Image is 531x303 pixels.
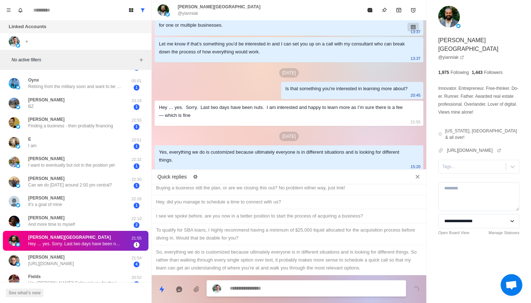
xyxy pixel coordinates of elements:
p: [PERSON_NAME] [28,155,65,162]
img: picture [16,282,20,286]
button: Add filters [137,56,146,64]
p: 22:10 [128,216,146,222]
img: picture [9,196,20,207]
p: [PERSON_NAME][GEOGRAPHIC_DATA] [438,36,519,53]
img: picture [9,255,20,266]
img: picture [9,235,20,246]
p: Finding a business - then probably financing [28,123,113,129]
p: [PERSON_NAME][GEOGRAPHIC_DATA] [178,4,260,10]
span: 1 [134,144,139,149]
p: [PERSON_NAME] [28,195,65,201]
img: picture [165,12,170,17]
p: Oynx [28,77,39,83]
p: [PERSON_NAME] [28,215,65,221]
img: picture [9,137,20,148]
p: [PERSON_NAME] [28,97,65,103]
p: 00:01 [128,78,146,84]
img: picture [16,144,20,149]
p: [DATE] [279,68,299,78]
img: picture [9,78,20,89]
p: 23:19 [128,98,146,104]
p: Followers [484,69,502,76]
p: @yianniak [178,10,198,17]
img: picture [157,4,169,16]
span: 1 [134,104,139,110]
button: Add media [189,282,204,297]
p: Hey … yes. Sorry. Last two days have been nuts. I am interested and happy to learn more as I’m su... [28,241,122,247]
a: Open Board View [438,230,469,236]
img: picture [456,24,461,28]
p: [URL][DOMAIN_NAME] [28,260,74,267]
span: 1 [134,124,139,130]
img: picture [9,216,20,227]
p: 22:32 [128,157,146,163]
button: Pin [377,3,392,17]
span: 1 [134,281,139,287]
div: I see we spoke before, are you now in a better position to start the process of acquiring a busin... [156,212,422,220]
a: Manage Statuses [488,230,519,236]
button: Close quick replies [412,171,423,183]
img: picture [9,275,20,285]
p: 20:45 [411,91,421,99]
span: 1 [134,183,139,189]
p: [PERSON_NAME] [28,254,65,260]
p: No active filters [12,57,137,63]
p: It’s a goal of mine [28,201,62,208]
span: 1 [134,163,139,169]
p: Quick replies [157,173,187,181]
button: Reply with AI [172,282,186,297]
p: 13:37 [411,54,421,62]
button: Board View [125,4,137,16]
button: Show all conversations [137,4,148,16]
img: picture [9,176,20,187]
p: 15:20 [411,163,421,171]
p: 21:55 [411,118,421,126]
p: [US_STATE], [GEOGRAPHIC_DATA] & all over! [445,128,519,141]
p: Linked Accounts [9,23,46,30]
p: 13:37 [411,28,421,36]
p: Following [450,69,469,76]
img: picture [16,184,20,188]
button: Archive [392,3,406,17]
p: 22:30 [128,176,146,183]
div: So, everything we do is customized because ultimately everyone is in different situations and is ... [156,248,422,272]
img: picture [9,157,20,167]
p: [PERSON_NAME] [28,116,65,123]
span: 4 [134,262,139,267]
img: picture [9,117,20,128]
img: picture [16,43,20,48]
img: picture [16,124,20,129]
p: 21:54 [128,255,146,261]
span: 1 [134,85,139,91]
p: [PERSON_NAME] [28,175,65,182]
p: 22:55 [128,117,146,123]
div: Is that something you're interested in learning more about? [285,85,408,93]
p: And more time to myself [28,221,75,228]
p: Hey [PERSON_NAME]! Followed you for the last year or so and love your content. Family man myself,... [28,280,122,286]
p: I am [28,142,36,149]
img: picture [16,105,20,109]
span: 1 [134,242,139,248]
img: picture [16,223,20,227]
img: picture [9,98,20,109]
button: See what's new [6,289,43,297]
button: Menu [3,4,14,16]
p: E [28,136,31,142]
div: Let me know if that’s something you’d be interested in and I can set you up on a call with my con... [159,40,407,56]
p: 21:55 [128,235,146,241]
img: picture [16,262,20,267]
p: Innovator. Entrepreneur. Free-thinker. Do-er. Runner. Father. Awarded real estate professional. O... [438,84,519,116]
p: 22:51 [128,137,146,143]
button: Send message [409,282,423,297]
a: [URL][DOMAIN_NAME] [447,147,501,154]
button: Notifications [14,4,26,16]
p: [PERSON_NAME][GEOGRAPHIC_DATA] [28,234,111,241]
button: Mark as read [363,3,377,17]
span: 1 [134,203,139,208]
p: I want to eventually but not in the position yet [28,162,115,168]
div: Hey … yes. Sorry. Last two days have been nuts. I am interested and happy to learn more as I’m su... [159,104,407,119]
p: 1,975 [438,69,449,76]
button: Edit quick replies [190,171,201,183]
div: To qualify for SBA loans, I highly recommend having a minimum of $25,000 liquid allocated for the... [156,226,422,242]
div: Hey, did you manage to schedule a time to connect with us? [156,198,422,206]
